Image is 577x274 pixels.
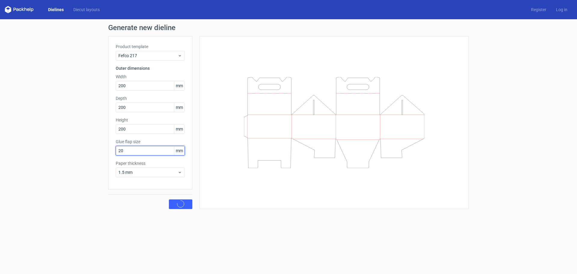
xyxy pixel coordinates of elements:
[43,7,69,13] a: Dielines
[526,7,551,13] a: Register
[174,146,185,155] span: mm
[69,7,105,13] a: Diecut layouts
[116,139,185,145] label: Glue flap size
[118,53,178,59] span: Fefco 217
[116,95,185,101] label: Depth
[116,44,185,50] label: Product template
[174,81,185,90] span: mm
[108,24,469,31] h1: Generate new dieline
[116,160,185,166] label: Paper thickness
[118,169,178,175] span: 1.5 mm
[174,125,185,134] span: mm
[116,74,185,80] label: Width
[116,117,185,123] label: Height
[116,65,185,71] h3: Outer dimensions
[174,103,185,112] span: mm
[551,7,572,13] a: Log in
